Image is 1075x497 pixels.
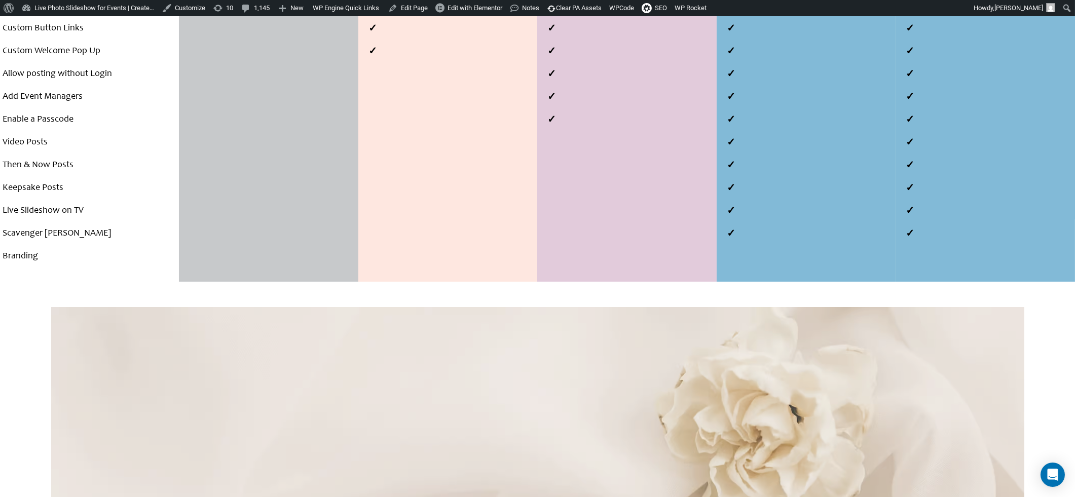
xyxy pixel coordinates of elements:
li: Then & Now Posts [3,154,176,177]
li: Enable a Passcode [3,108,176,131]
li: Custom Button Links [3,17,176,40]
li: Branding [3,245,176,268]
li: Allow posting without Login [3,63,176,86]
li: Add Event Managers [3,86,176,108]
span: Edit with Elementor [448,4,502,12]
div: Open Intercom Messenger [1041,463,1065,487]
span: SEO [655,4,667,12]
span: [PERSON_NAME] [994,4,1043,12]
li: Video Posts [3,131,176,154]
li: Custom Welcome Pop Up [3,40,176,63]
li: Live Slideshow on TV [3,200,176,222]
li: Scavenger [PERSON_NAME] [3,222,176,245]
li: Keepsake Posts [3,177,176,200]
